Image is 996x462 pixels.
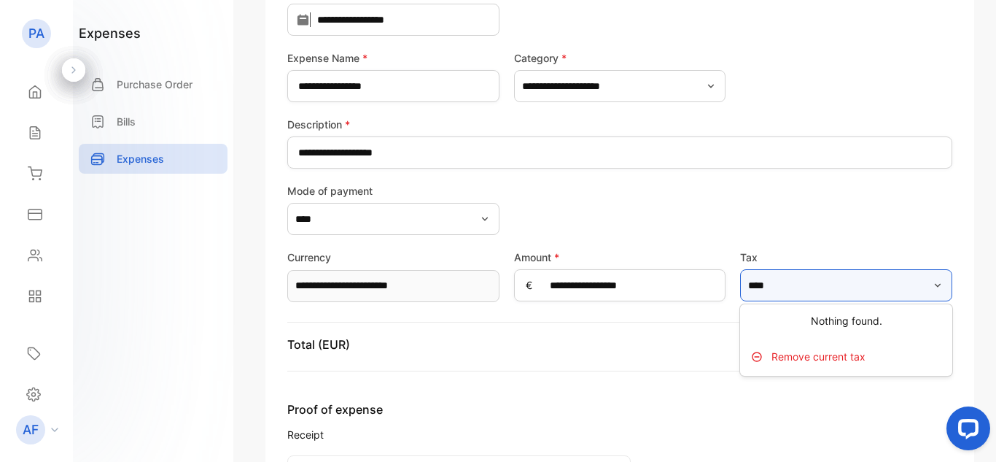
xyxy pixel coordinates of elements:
label: Category [514,50,726,66]
p: Total (EUR) [287,336,350,353]
a: Purchase Order [79,69,227,99]
label: Currency [287,250,499,265]
p: Expenses [117,151,164,166]
a: Bills [79,107,227,136]
label: Expense Name [287,50,499,66]
iframe: LiveChat chat widget [935,401,996,462]
p: AF [23,420,39,439]
label: Description [287,117,952,132]
p: PA [28,24,44,43]
p: Bills [117,114,136,129]
label: Mode of payment [287,183,499,199]
p: Remove current tax [771,349,865,364]
label: Tax [740,250,952,265]
a: Expenses [79,144,227,174]
span: Receipt [287,427,631,442]
span: Proof of expense [287,401,631,418]
span: € [526,277,532,293]
label: Amount [514,250,726,265]
p: Purchase Order [117,77,192,92]
h1: expenses [79,23,141,43]
div: Nothing found. [740,307,952,334]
